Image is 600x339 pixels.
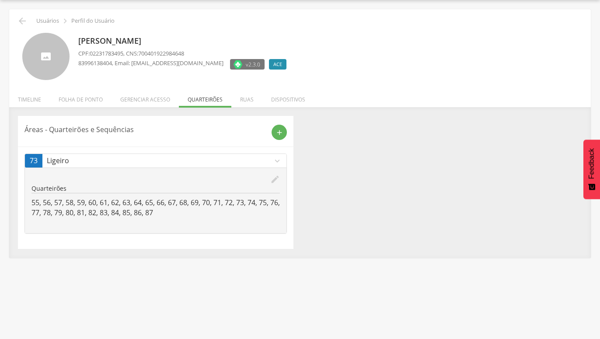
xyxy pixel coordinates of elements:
button: Feedback - Mostrar pesquisa [583,140,600,199]
p: CPF: , CNS: [78,49,291,58]
p: 55, 56, 57, 58, 59, 60, 61, 62, 63, 64, 65, 66, 67, 68, 69, 70, 71, 72, 73, 74, 75, 76, 77, 78, 7... [31,198,280,218]
span: 02231783495 [90,49,123,57]
span: ACE [273,61,282,68]
span: 700401922984648 [138,49,184,57]
p: Ligeiro [47,156,272,166]
span: Feedback [588,148,596,179]
span: 83996138404 [78,59,112,67]
p: Perfil do Usuário [71,17,115,24]
i: add [276,129,283,136]
p: [PERSON_NAME] [78,35,291,47]
span: 73 [30,156,38,166]
p: Áreas - Quarteirões e Sequências [24,125,265,135]
i:  [60,16,70,26]
span: v2.3.0 [246,60,260,69]
i:  [17,16,28,26]
p: Quarteirões [31,184,280,193]
li: Dispositivos [262,87,314,108]
li: Folha de ponto [50,87,112,108]
li: Timeline [9,87,50,108]
li: Ruas [231,87,262,108]
p: Usuários [36,17,59,24]
p: , Email: [EMAIL_ADDRESS][DOMAIN_NAME] [78,59,223,67]
i: edit [270,175,280,184]
li: Gerenciar acesso [112,87,179,108]
i: expand_more [272,156,282,166]
a: 73Ligeiroexpand_more [25,154,286,168]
